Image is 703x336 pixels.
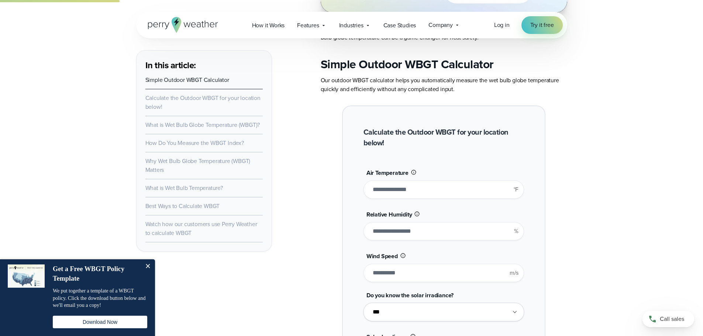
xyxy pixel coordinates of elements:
span: Case Studies [383,21,416,30]
a: What is Wet Bulb Globe Temperature (WBGT)? [145,121,260,129]
h3: In this article: [145,59,263,71]
button: Close [140,259,155,274]
span: Do you know the solar irradiance? [366,291,454,299]
h4: Get a Free WBGT Policy Template [53,264,139,283]
h2: Calculate the Outdoor WBGT for your location below! [363,127,524,148]
a: Why Wet Bulb Globe Temperature (WBGT) Matters [145,157,251,174]
img: dialog featured image [8,264,45,288]
span: Log in [494,21,510,29]
button: Download Now [53,316,147,328]
h2: Simple Outdoor WBGT Calculator [321,57,567,72]
span: Company [428,21,453,30]
a: How it Works [246,18,291,33]
a: Best Ways to Calculate WBGT [145,202,220,210]
span: Features [297,21,319,30]
a: Case Studies [377,18,423,33]
a: Try it free [521,16,563,34]
span: Relative Humidity [366,210,412,219]
p: We put together a template of a WBGT policy. Click the download button below and we'll email you ... [53,287,147,309]
a: Simple Outdoor WBGT Calculator [145,76,229,84]
span: Air Temperature [366,169,409,177]
a: Log in [494,21,510,30]
span: Industries [339,21,363,30]
span: Call sales [660,315,684,323]
a: Calculate the Outdoor WBGT for your location below! [145,94,261,111]
a: Call sales [642,311,694,327]
a: Watch how our customers use Perry Weather to calculate WBGT [145,220,257,237]
span: Wind Speed [366,252,398,260]
a: How Do You Measure the WBGT Index? [145,139,244,147]
a: What is Wet Bulb Temperature? [145,184,223,192]
span: Try it free [530,21,554,30]
span: How it Works [252,21,285,30]
p: Our outdoor WBGT calculator helps you automatically measure the wet bulb globe temperature quickl... [321,76,567,94]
